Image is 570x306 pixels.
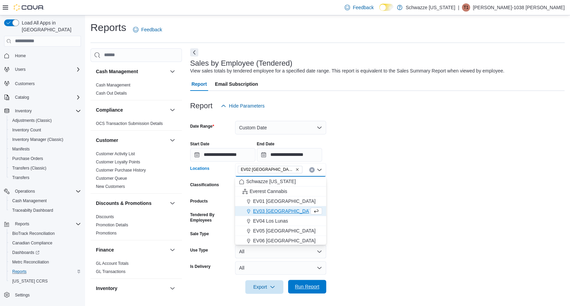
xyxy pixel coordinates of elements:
span: New Customers [96,184,125,189]
input: Press the down key to open a popover containing a calendar. [257,148,322,162]
span: Users [12,65,81,74]
span: Settings [15,292,30,298]
a: Promotions [96,231,117,236]
h3: Discounts & Promotions [96,200,151,207]
span: EV01 [GEOGRAPHIC_DATA] [253,198,316,205]
span: GL Transactions [96,269,125,274]
span: Feedback [141,26,162,33]
button: Cash Management [168,67,177,76]
button: Hide Parameters [218,99,267,113]
button: Schwazze [US_STATE] [235,177,326,187]
span: EV03 [GEOGRAPHIC_DATA] [253,208,316,214]
span: BioTrack Reconciliation [12,231,55,236]
a: Dashboards [7,248,84,257]
label: Tendered By Employees [190,212,232,223]
span: Export [249,280,279,294]
a: Settings [12,291,32,299]
span: Load All Apps in [GEOGRAPHIC_DATA] [19,19,81,33]
span: Email Subscription [215,77,258,91]
button: Operations [12,187,38,195]
span: Inventory Manager (Classic) [12,137,63,142]
button: Inventory [168,284,177,292]
span: Inventory Count [12,127,41,133]
a: Feedback [130,23,165,36]
span: Transfers [10,174,81,182]
button: Catalog [12,93,32,101]
span: Home [15,53,26,59]
span: Inventory [12,107,81,115]
button: Operations [1,187,84,196]
span: Promotions [96,230,117,236]
label: Start Date [190,141,209,147]
span: Canadian Compliance [10,239,81,247]
a: Customer Queue [96,176,127,181]
button: Finance [96,246,167,253]
button: Finance [168,246,177,254]
h3: Report [190,102,213,110]
span: Traceabilty Dashboard [10,206,81,214]
button: Catalog [1,93,84,102]
a: Customer Activity List [96,151,135,156]
span: Dashboards [12,250,39,255]
input: Dark Mode [379,4,393,11]
button: Purchase Orders [7,154,84,163]
button: All [235,245,326,258]
button: All [235,261,326,275]
button: Clear input [309,167,315,173]
label: Use Type [190,247,208,253]
span: Run Report [295,283,319,290]
button: Remove EV02 Far NE Heights from selection in this group [295,167,299,172]
h3: Compliance [96,107,123,113]
h3: Customer [96,137,118,144]
button: Users [1,65,84,74]
span: Inventory Count [10,126,81,134]
label: Sale Type [190,231,209,237]
span: Metrc Reconciliation [12,259,49,265]
div: Discounts & Promotions [90,213,182,240]
button: BioTrack Reconciliation [7,229,84,238]
a: Dashboards [10,248,42,257]
a: Feedback [342,1,376,14]
span: Operations [15,189,35,194]
div: Finance [90,259,182,278]
a: BioTrack Reconciliation [10,229,57,238]
a: Cash Management [96,83,130,87]
div: Customer [90,150,182,193]
a: GL Account Totals [96,261,129,266]
h3: Sales by Employee (Tendered) [190,59,292,67]
span: Transfers [12,175,29,180]
span: Metrc Reconciliation [10,258,81,266]
span: EV02 Far NE Heights [238,166,302,173]
span: BioTrack Reconciliation [10,229,81,238]
button: Reports [1,219,84,229]
label: End Date [257,141,274,147]
span: Reports [12,269,27,274]
label: Classifications [190,182,219,188]
a: Transfers (Classic) [10,164,49,172]
button: Inventory [96,285,167,292]
a: Manifests [10,145,32,153]
a: Discounts [96,214,114,219]
div: View sales totals by tendered employee for a specified date range. This report is equivalent to t... [190,67,504,75]
span: [US_STATE] CCRS [12,278,48,284]
button: Next [190,48,198,57]
a: Cash Management [10,197,49,205]
span: Cash Out Details [96,91,127,96]
button: Transfers (Classic) [7,163,84,173]
span: Feedback [353,4,373,11]
span: Customer Loyalty Points [96,159,140,165]
a: Inventory Manager (Classic) [10,135,66,144]
span: Catalog [15,95,29,100]
a: Promotion Details [96,223,128,227]
span: Dashboards [10,248,81,257]
span: Customer Purchase History [96,167,146,173]
a: [US_STATE] CCRS [10,277,50,285]
div: Thomas-1038 Aragon [462,3,470,12]
span: Cash Management [12,198,47,204]
a: Metrc Reconciliation [10,258,52,266]
span: Schwazze [US_STATE] [246,178,296,185]
button: Cash Management [7,196,84,206]
button: Adjustments (Classic) [7,116,84,125]
button: Inventory [1,106,84,116]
